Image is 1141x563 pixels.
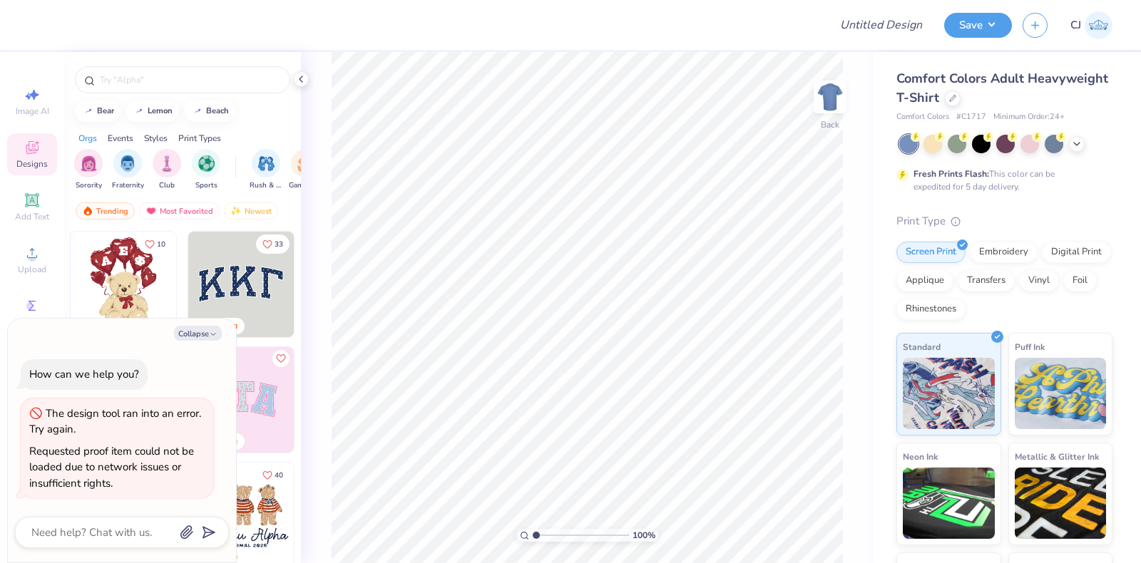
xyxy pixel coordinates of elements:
div: filter for Rush & Bid [250,149,282,191]
img: Newest.gif [230,206,242,216]
img: 3b9aba4f-e317-4aa7-a679-c95a879539bd [188,232,294,337]
div: filter for Fraternity [112,149,144,191]
button: beach [184,100,235,122]
button: Like [256,234,290,254]
div: Events [108,132,133,145]
span: CJ [1070,17,1081,33]
span: Fraternity [112,180,144,191]
button: filter button [153,149,181,191]
span: Add Text [15,211,49,222]
img: 5ee11766-d822-42f5-ad4e-763472bf8dcf [294,347,399,453]
span: Rush & Bid [250,180,282,191]
div: Foil [1063,270,1097,291]
img: Standard [903,358,995,429]
img: Game Day Image [297,155,314,172]
span: # C1717 [956,111,986,123]
img: 587403a7-0594-4a7f-b2bd-0ca67a3ff8dd [71,232,176,337]
div: filter for Sports [192,149,220,191]
div: Screen Print [896,242,966,263]
button: bear [75,100,121,122]
span: Game Day [289,180,322,191]
button: lemon [126,100,179,122]
div: Vinyl [1019,270,1059,291]
div: Back [821,118,839,131]
span: Designs [16,158,48,170]
div: Most Favorited [139,202,220,219]
button: Like [138,234,172,254]
div: filter for Game Day [289,149,322,191]
img: Metallic & Glitter Ink [1015,468,1107,539]
img: Carljude Jashper Liwanag [1085,11,1112,39]
div: Applique [896,270,953,291]
div: Styles [144,132,168,145]
img: Sorority Image [81,155,97,172]
button: Like [256,465,290,485]
div: Trending [76,202,135,219]
div: filter for Club [153,149,181,191]
span: Metallic & Glitter Ink [1015,449,1099,464]
span: Neon Ink [903,449,938,464]
span: Club [159,180,175,191]
span: Minimum Order: 24 + [993,111,1065,123]
span: 33 [275,241,283,248]
span: Image AI [16,105,49,117]
img: Back [816,83,844,111]
img: trend_line.gif [133,107,145,115]
div: How can we help you? [29,367,139,381]
div: Transfers [958,270,1015,291]
img: trending.gif [82,206,93,216]
span: Sorority [76,180,102,191]
span: 10 [157,241,165,248]
div: lemon [148,107,173,115]
button: filter button [112,149,144,191]
div: filter for Sorority [74,149,103,191]
input: Try "Alpha" [98,73,281,87]
img: edfb13fc-0e43-44eb-bea2-bf7fc0dd67f9 [294,232,399,337]
div: Orgs [78,132,97,145]
img: e74243e0-e378-47aa-a400-bc6bcb25063a [176,232,282,337]
a: CJ [1070,11,1112,39]
img: Sports Image [198,155,215,172]
button: filter button [74,149,103,191]
input: Untitled Design [829,11,933,39]
button: Save [944,13,1012,38]
span: Comfort Colors Adult Heavyweight T-Shirt [896,70,1108,106]
div: Newest [224,202,278,219]
span: Comfort Colors [896,111,949,123]
span: Puff Ink [1015,339,1045,354]
div: Digital Print [1042,242,1111,263]
div: Rhinestones [896,299,966,320]
div: The design tool ran into an error. Try again. [29,406,201,437]
button: Like [272,350,290,367]
img: trend_line.gif [83,107,94,115]
button: filter button [250,149,282,191]
img: most_fav.gif [145,206,157,216]
span: 40 [275,472,283,479]
span: Standard [903,339,941,354]
div: Print Type [896,213,1112,229]
div: Requested proof item could not be loaded due to network issues or insufficient rights. [29,444,194,490]
div: beach [206,107,229,115]
img: Fraternity Image [120,155,135,172]
span: 100 % [633,529,655,542]
span: Upload [18,264,46,275]
button: filter button [289,149,322,191]
img: Club Image [159,155,175,172]
img: trend_line.gif [192,107,203,115]
div: Print Types [178,132,221,145]
img: Rush & Bid Image [258,155,275,172]
img: Neon Ink [903,468,995,539]
span: Sports [195,180,218,191]
div: bear [97,107,114,115]
div: Embroidery [970,242,1038,263]
div: This color can be expedited for 5 day delivery. [914,167,1089,193]
button: filter button [192,149,220,191]
strong: Fresh Prints Flash: [914,168,989,180]
img: Puff Ink [1015,358,1107,429]
button: Collapse [174,326,222,341]
span: Greek [21,316,44,328]
img: 9980f5e8-e6a1-4b4a-8839-2b0e9349023c [188,347,294,453]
